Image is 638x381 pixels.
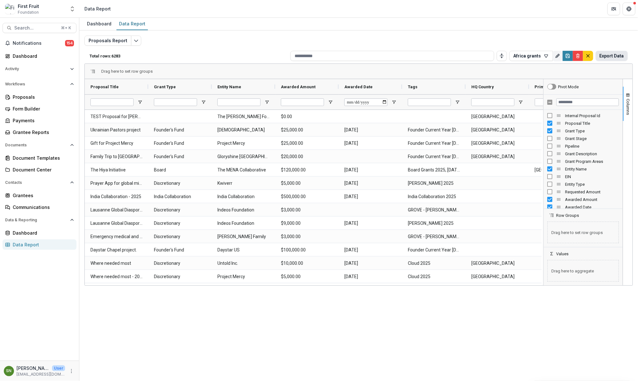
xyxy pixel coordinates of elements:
[535,84,582,89] span: Primary [GEOGRAPHIC_DATA]
[82,4,113,13] nav: breadcrumb
[18,3,39,10] div: First Fruit
[3,51,76,61] a: Dashboard
[90,230,143,243] span: Emergency medical and and transportation needs of the [PERSON_NAME] family in [GEOGRAPHIC_DATA]
[408,124,460,137] span: Founder Current Year [DATE]
[471,137,523,150] span: [GEOGRAPHIC_DATA]
[116,19,148,28] div: Data Report
[17,371,65,377] p: [EMAIL_ADDRESS][DOMAIN_NAME]
[217,150,269,163] span: Gloryshine [GEOGRAPHIC_DATA]
[90,257,143,270] span: Where needed most
[471,150,523,163] span: [GEOGRAPHIC_DATA]
[154,190,206,203] span: India Collaboration
[17,365,50,371] p: [PERSON_NAME]
[344,257,396,270] span: [DATE]
[408,284,460,297] span: Category 1 Grants 2025
[90,177,143,190] span: Prayer App for global mission
[556,98,619,106] input: Filter Columns Input
[408,257,460,270] span: Cloud 2025
[544,188,623,196] div: Requested Amount Column
[5,143,68,147] span: Documents
[154,137,206,150] span: Founder's Fund
[90,284,143,297] span: WEA’s Women’s Commission
[154,244,206,257] span: Founder's Fund
[13,192,71,199] div: Grantees
[13,53,71,59] div: Dashboard
[13,117,71,124] div: Payments
[18,10,39,15] span: Foundation
[408,84,417,89] span: Tags
[6,369,12,373] div: Sofia Njoroge
[544,256,623,285] div: Values
[3,140,76,150] button: Open Documents
[344,164,396,177] span: [DATE]
[5,180,68,185] span: Contacts
[281,177,333,190] span: $5,000.00
[556,213,579,218] span: Row Groups
[154,177,206,190] span: Discretionary
[154,204,206,217] span: Discretionary
[217,98,261,106] input: Entity Name Filter Input
[116,18,148,30] a: Data Report
[344,217,396,230] span: [DATE]
[471,257,523,270] span: [GEOGRAPHIC_DATA]
[408,217,460,230] span: [PERSON_NAME] 2025
[556,251,569,256] span: Values
[217,84,241,89] span: Entity Name
[217,270,269,283] span: Project Mercy
[565,174,619,179] span: EIN
[52,365,65,371] p: User
[5,67,68,71] span: Activity
[90,137,143,150] span: Gift for Project Mercy
[544,180,623,188] div: Entity Type Column
[217,244,269,257] span: Daystar US
[90,150,143,163] span: Family Trip to [GEOGRAPHIC_DATA] Expenses
[3,215,76,225] button: Open Data & Reporting
[548,260,619,282] span: Drag here to aggregate
[217,177,269,190] span: Kwiverr
[535,164,587,177] span: [GEOGRAPHIC_DATA]
[544,203,623,211] div: Awarded Date Column
[281,204,333,217] span: $3,000.00
[3,177,76,188] button: Open Contacts
[3,38,76,48] button: Notifications154
[90,124,143,137] span: Ukrainian Pastors project
[471,284,523,297] span: [GEOGRAPHIC_DATA]
[281,230,333,243] span: $3,000.00
[3,79,76,89] button: Open Workflows
[68,3,77,15] button: Open entity switcher
[217,190,269,203] span: India Collaboration
[544,112,623,119] div: Internal Proposal Id Column
[344,270,396,283] span: [DATE]
[217,137,269,150] span: Project Mercy
[154,257,206,270] span: Discretionary
[408,230,460,243] span: GROVE - [PERSON_NAME]
[84,18,114,30] a: Dashboard
[217,217,269,230] span: Indeos Foundation
[154,270,206,283] span: Discretionary
[344,137,396,150] span: [DATE]
[68,367,75,375] button: More
[328,100,333,105] button: Open Filter Menu
[90,164,143,177] span: The Hiya Initiative
[344,84,373,89] span: Awarded Date
[544,135,623,142] div: Grant Stage Column
[217,204,269,217] span: Indeos Foundation
[281,244,333,257] span: $100,000.00
[13,166,71,173] div: Document Center
[471,270,523,283] span: [GEOGRAPHIC_DATA]
[565,190,619,194] span: Requested Amount
[13,230,71,236] div: Dashboard
[391,100,396,105] button: Open Filter Menu
[535,98,578,106] input: Primary FF Region Filter Input
[544,196,623,203] div: Awarded Amount Column
[565,159,619,164] span: Grant Program Areas
[90,110,143,123] span: TEST Proposal for [PERSON_NAME]
[131,36,141,46] button: Edit selected report
[344,284,396,297] span: [DATE]
[344,124,396,137] span: [DATE]
[5,218,68,222] span: Data & Reporting
[565,121,619,126] span: Proposal Title
[509,51,553,61] button: Africa grants
[544,119,623,127] div: Proposal Title Column
[217,110,269,123] span: The [PERSON_NAME] Foundation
